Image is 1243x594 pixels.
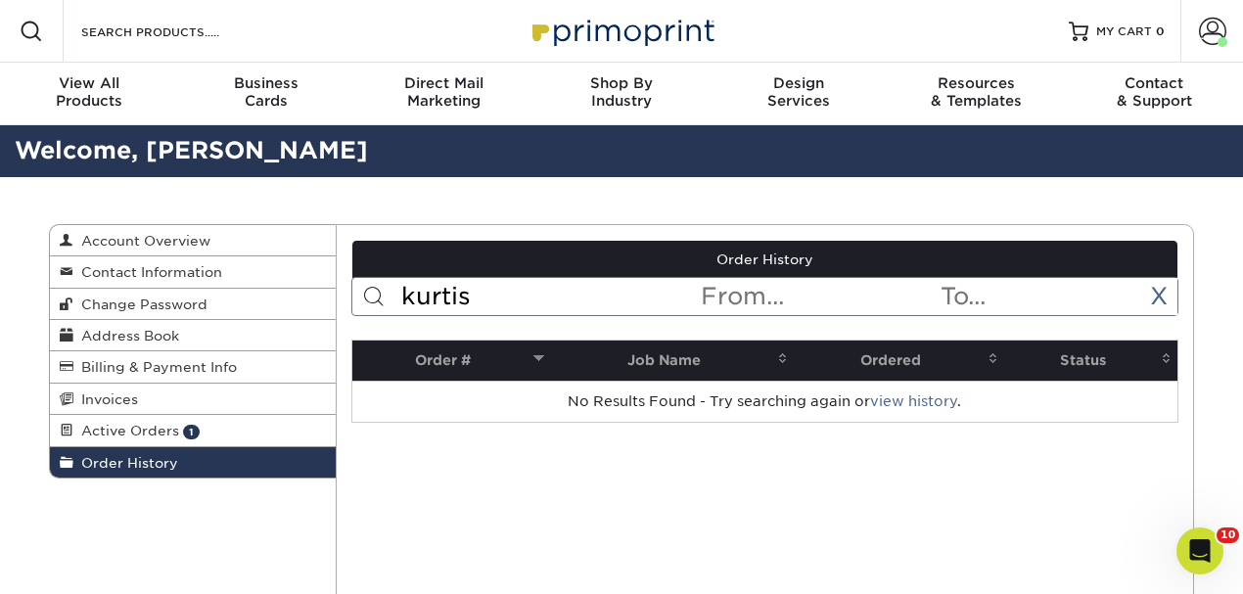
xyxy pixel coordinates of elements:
span: 1 [183,425,200,439]
a: BusinessCards [177,63,354,125]
a: Order History [50,447,336,478]
span: Contact [1066,74,1243,92]
th: Status [1004,341,1177,381]
input: Search Orders... [399,278,700,315]
iframe: Intercom live chat [1176,527,1223,574]
a: Billing & Payment Info [50,351,336,383]
span: Order History [73,455,178,471]
input: SEARCH PRODUCTS..... [79,20,270,43]
th: Order # [352,341,551,381]
span: Direct Mail [355,74,532,92]
a: Direct MailMarketing [355,63,532,125]
a: DesignServices [711,63,888,125]
th: Ordered [794,341,1004,381]
a: Contact Information [50,256,336,288]
a: Address Book [50,320,336,351]
span: Billing & Payment Info [73,359,237,375]
div: Services [711,74,888,110]
span: Address Book [73,328,179,343]
th: Job Name [550,341,794,381]
span: Account Overview [73,233,210,249]
div: Industry [532,74,710,110]
a: Account Overview [50,225,336,256]
span: Active Orders [73,423,179,438]
div: Marketing [355,74,532,110]
input: To... [939,278,1177,315]
span: Design [711,74,888,92]
a: Resources& Templates [888,63,1065,125]
span: 10 [1217,527,1239,543]
span: Business [177,74,354,92]
span: Shop By [532,74,710,92]
img: Primoprint [524,10,719,52]
a: Contact& Support [1066,63,1243,125]
a: Invoices [50,384,336,415]
span: 0 [1156,24,1165,38]
a: Order History [352,241,1178,278]
a: Active Orders 1 [50,415,336,446]
span: Contact Information [73,264,222,280]
div: & Templates [888,74,1065,110]
span: MY CART [1096,23,1152,40]
span: Invoices [73,391,138,407]
span: Change Password [73,297,207,312]
a: X [1150,282,1168,310]
a: Shop ByIndustry [532,63,710,125]
div: Cards [177,74,354,110]
a: view history [870,393,957,409]
a: Change Password [50,289,336,320]
span: Resources [888,74,1065,92]
td: No Results Found - Try searching again or . [352,381,1178,422]
div: & Support [1066,74,1243,110]
input: From... [699,278,938,315]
